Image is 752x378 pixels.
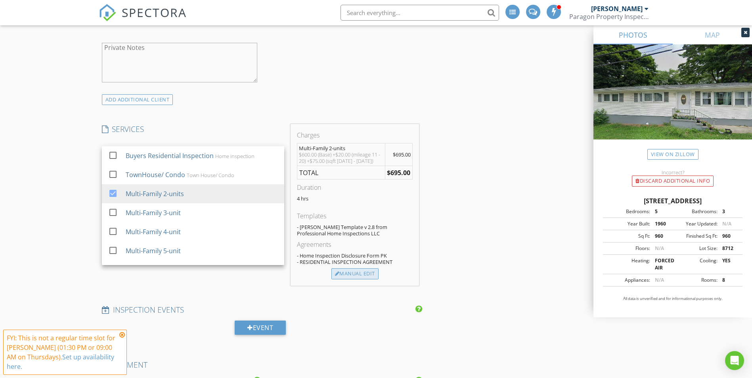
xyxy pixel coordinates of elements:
div: Home inspection [215,153,254,159]
div: $600.00 (Base) +$20.00 (mileage 11 - 20) +$75.00 (sqft [DATE] - [DATE]) [299,151,383,164]
div: Templates [297,211,413,221]
div: FORCED AIR [650,257,673,271]
input: Search everything... [341,5,499,21]
a: View on Zillow [647,149,698,160]
div: Finished Sq Ft: [673,233,718,240]
div: Duration [297,183,413,192]
div: Paragon Property Inspections LLC. [569,13,649,21]
div: Floors: [605,245,650,252]
div: - [PERSON_NAME] Template v 2.8 from Professional Home Inspections LLC [297,224,413,237]
div: 8712 [718,245,740,252]
a: MAP [673,25,752,44]
div: Charges [297,130,413,140]
div: Bedrooms: [605,208,650,215]
div: Sq Ft: [605,233,650,240]
div: Buyers Residential Inspection [125,151,213,160]
div: Discard Additional info [632,176,714,187]
div: 1960 [650,220,673,227]
div: Event [235,321,286,335]
div: 3 [718,208,740,215]
h4: SERVICES [102,124,284,134]
div: [PERSON_NAME] [591,5,643,13]
div: Town House/ Condo [186,172,234,178]
div: Cooling: [673,257,718,271]
span: $695.00 [393,151,411,158]
div: Multi-Family 3-unit [125,208,180,218]
div: Incorrect? [593,169,752,176]
div: Year Built: [605,220,650,227]
div: [STREET_ADDRESS] [603,196,742,206]
span: N/A [722,220,731,227]
div: - RESIDENTIAL INSPECTION AGREEMENT [297,259,413,265]
div: Lot Size: [673,245,718,252]
div: 8 [718,277,740,284]
span: SPECTORA [122,4,187,21]
p: 4 hrs [297,195,413,202]
td: TOTAL [297,166,385,179]
div: - Home Inspection Disclosure Form PK [297,252,413,259]
h4: PAYMENT [102,360,419,370]
div: 960 [718,233,740,240]
div: 960 [650,233,673,240]
div: Multi-Family 5-unit [125,246,180,256]
div: Agreements [297,240,413,249]
div: Multi-Family 2-units [125,189,184,199]
div: Open Intercom Messenger [725,351,744,370]
div: Multi-Family 2-units [299,145,383,151]
div: YES [718,257,740,271]
h4: INSPECTION EVENTS [102,305,419,315]
a: SPECTORA [99,11,187,27]
div: Year Updated: [673,220,718,227]
div: Heating: [605,257,650,271]
div: FYI: This is not a regular time slot for [PERSON_NAME] (01:30 PM or 09:00 AM on Thursdays). [7,333,117,371]
p: All data is unverified and for informational purposes only. [603,296,742,302]
div: Rooms: [673,277,718,284]
a: PHOTOS [593,25,673,44]
strong: $695.00 [387,168,410,177]
div: ADD ADDITIONAL client [102,94,173,105]
div: Bathrooms: [673,208,718,215]
div: 5 [650,208,673,215]
div: Manual Edit [331,268,379,279]
div: Appliances: [605,277,650,284]
span: N/A [655,277,664,283]
img: streetview [593,44,752,158]
div: Multi-Family 4-unit [125,227,180,237]
img: The Best Home Inspection Software - Spectora [99,4,116,21]
span: N/A [655,245,664,252]
div: TownHouse/ Condo [125,170,185,179]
